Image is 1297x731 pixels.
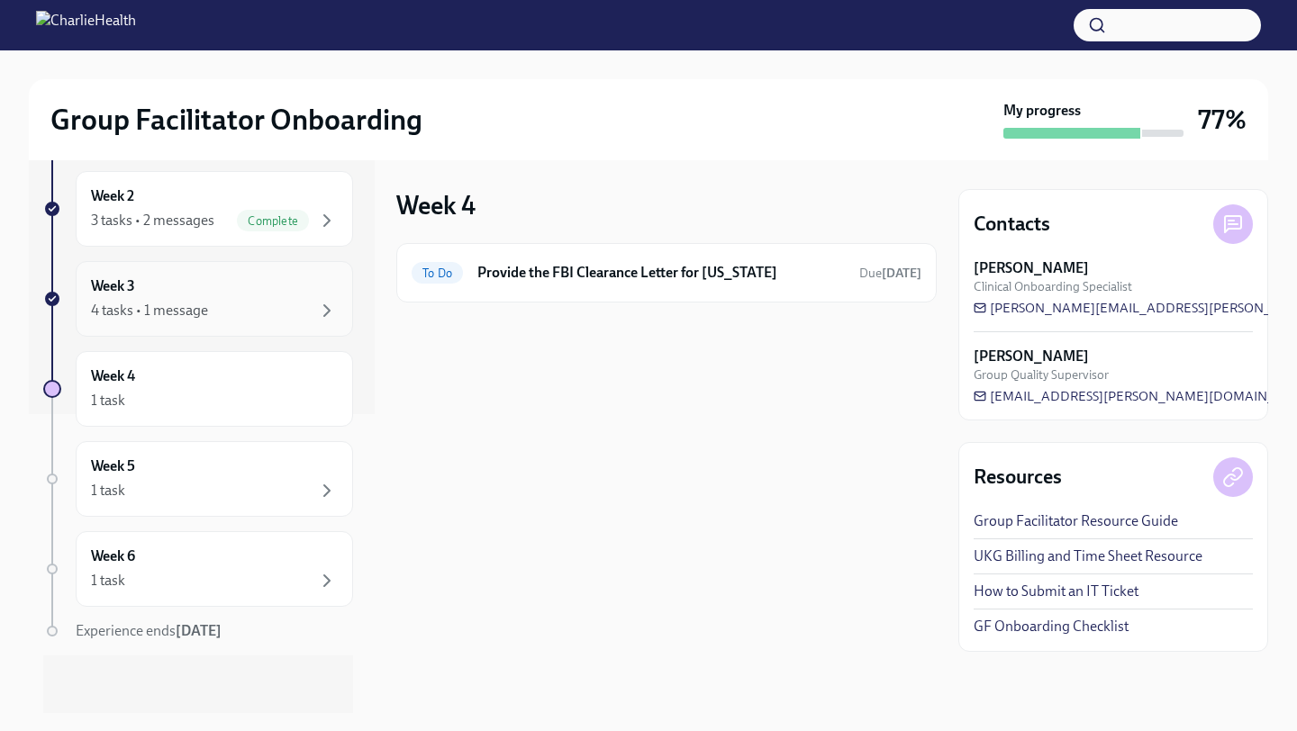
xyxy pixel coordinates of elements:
h2: Group Facilitator Onboarding [50,102,422,138]
h4: Contacts [974,211,1050,238]
h4: Resources [974,464,1062,491]
h3: 77% [1198,104,1247,136]
span: Due [859,266,921,281]
strong: [DATE] [882,266,921,281]
span: Experience ends [76,622,222,639]
a: Week 41 task [43,351,353,427]
span: Group Quality Supervisor [974,366,1109,384]
h6: Provide the FBI Clearance Letter for [US_STATE] [477,263,845,283]
span: September 23rd, 2025 10:00 [859,265,921,282]
a: GF Onboarding Checklist [974,617,1129,636]
strong: [PERSON_NAME] [974,258,1089,278]
span: Clinical Onboarding Specialist [974,278,1132,295]
h6: Week 4 [91,366,135,386]
strong: [PERSON_NAME] [974,347,1089,366]
a: Week 34 tasks • 1 message [43,261,353,337]
h6: Week 6 [91,546,135,566]
span: Complete [237,214,309,228]
a: Group Facilitator Resource Guide [974,511,1178,531]
h6: Week 5 [91,456,135,476]
strong: [DATE] [176,622,222,639]
div: 1 task [91,481,125,501]
a: UKG Billing and Time Sheet Resource [974,546,1202,566]
img: CharlieHealth [36,11,136,40]
a: To DoProvide the FBI Clearance Letter for [US_STATE]Due[DATE] [412,258,921,287]
h6: Week 3 [91,276,135,296]
h6: Week 2 [91,186,134,206]
a: Week 23 tasks • 2 messagesComplete [43,171,353,247]
div: 4 tasks • 1 message [91,301,208,320]
div: 1 task [91,571,125,591]
a: Week 51 task [43,441,353,517]
a: How to Submit an IT Ticket [974,582,1138,601]
span: To Do [412,266,463,280]
strong: My progress [1003,101,1081,121]
div: 1 task [91,391,125,411]
div: 3 tasks • 2 messages [91,211,214,230]
a: Week 61 task [43,531,353,607]
h3: Week 4 [396,189,476,221]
